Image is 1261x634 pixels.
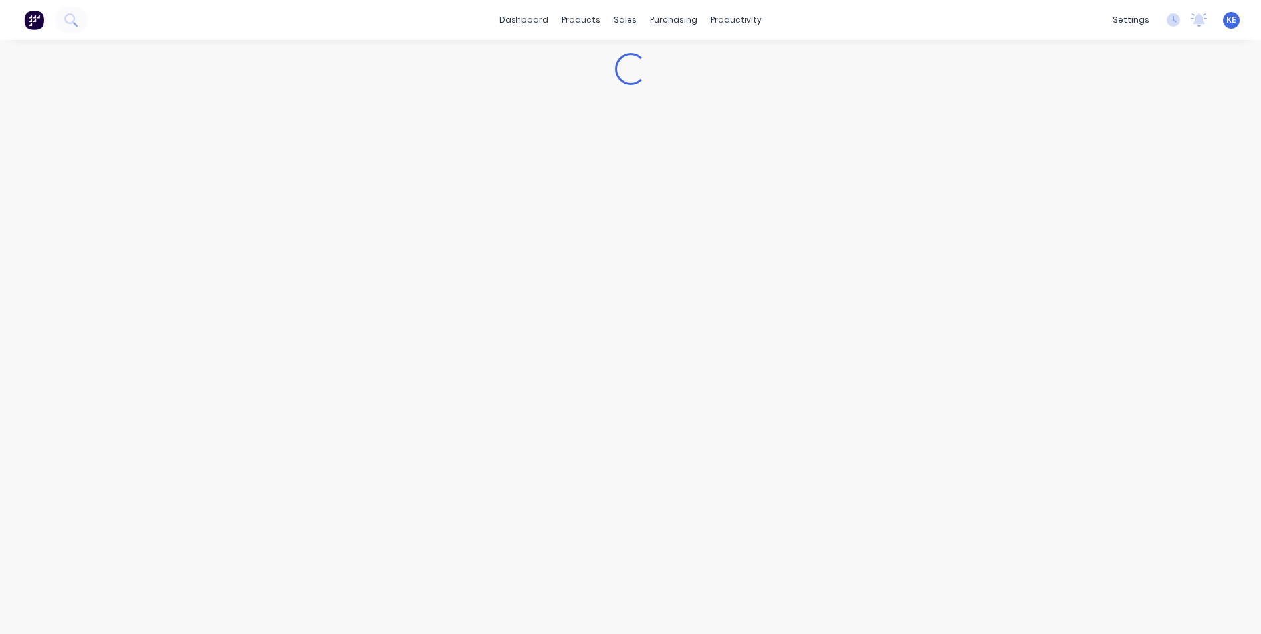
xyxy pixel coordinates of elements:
[607,10,643,30] div: sales
[643,10,704,30] div: purchasing
[555,10,607,30] div: products
[24,10,44,30] img: Factory
[704,10,768,30] div: productivity
[493,10,555,30] a: dashboard
[1226,14,1236,26] span: KE
[1106,10,1156,30] div: settings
